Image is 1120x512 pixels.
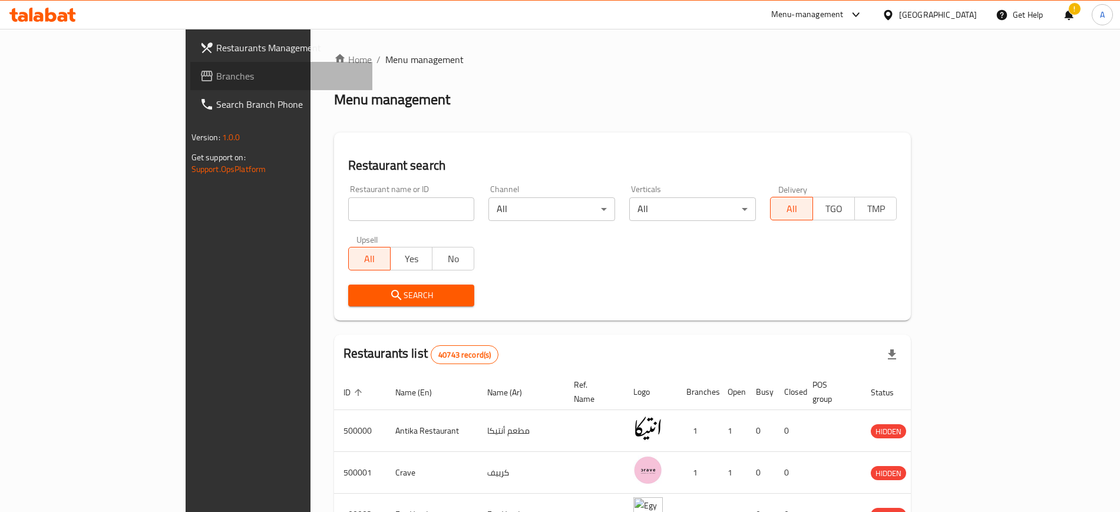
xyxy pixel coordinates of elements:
th: Branches [677,374,718,410]
img: Antika Restaurant [633,414,663,443]
th: Busy [746,374,775,410]
nav: breadcrumb [334,52,911,67]
h2: Restaurants list [343,345,499,364]
div: All [488,197,615,221]
span: Name (En) [395,385,447,399]
div: Export file [878,341,906,369]
div: HIDDEN [871,424,906,438]
th: Open [718,374,746,410]
button: No [432,247,474,270]
span: Restaurants Management [216,41,363,55]
td: Crave [386,452,478,494]
div: [GEOGRAPHIC_DATA] [899,8,977,21]
button: TGO [812,197,855,220]
button: Search [348,285,475,306]
a: Support.OpsPlatform [191,161,266,177]
td: مطعم أنتيكا [478,410,564,452]
a: Branches [190,62,372,90]
td: 0 [775,452,803,494]
button: TMP [854,197,897,220]
span: Search Branch Phone [216,97,363,111]
li: / [376,52,381,67]
span: HIDDEN [871,467,906,480]
span: A [1100,8,1105,21]
label: Upsell [356,235,378,243]
span: Name (Ar) [487,385,537,399]
span: No [437,250,470,267]
td: كرييف [478,452,564,494]
span: Get support on: [191,150,246,165]
div: Menu-management [771,8,844,22]
span: TMP [860,200,892,217]
th: Logo [624,374,677,410]
span: POS group [812,378,847,406]
span: 40743 record(s) [431,349,498,361]
span: Version: [191,130,220,145]
td: 1 [677,452,718,494]
span: Yes [395,250,428,267]
span: Menu management [385,52,464,67]
td: 1 [718,410,746,452]
label: Delivery [778,185,808,193]
div: All [629,197,756,221]
td: 0 [746,410,775,452]
button: Yes [390,247,432,270]
a: Restaurants Management [190,34,372,62]
span: ID [343,385,366,399]
th: Closed [775,374,803,410]
h2: Restaurant search [348,157,897,174]
td: Antika Restaurant [386,410,478,452]
span: Branches [216,69,363,83]
input: Search for restaurant name or ID.. [348,197,475,221]
span: 1.0.0 [222,130,240,145]
div: Total records count [431,345,498,364]
a: Search Branch Phone [190,90,372,118]
h2: Menu management [334,90,450,109]
span: Ref. Name [574,378,610,406]
td: 1 [677,410,718,452]
span: All [353,250,386,267]
span: All [775,200,808,217]
button: All [348,247,391,270]
span: Status [871,385,909,399]
button: All [770,197,812,220]
span: Search [358,288,465,303]
span: TGO [818,200,850,217]
span: HIDDEN [871,425,906,438]
td: 0 [775,410,803,452]
td: 0 [746,452,775,494]
td: 1 [718,452,746,494]
div: HIDDEN [871,466,906,480]
img: Crave [633,455,663,485]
